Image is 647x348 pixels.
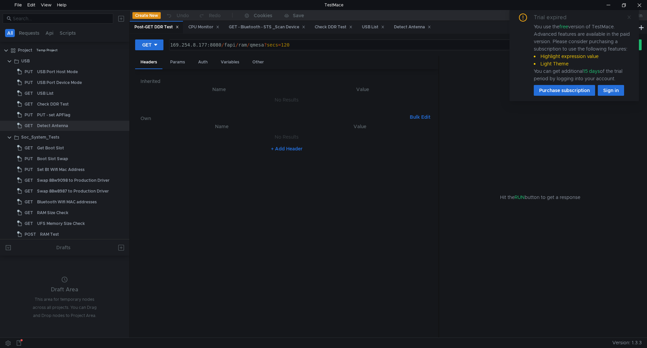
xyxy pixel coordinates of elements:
div: Temp Project [36,45,58,55]
div: USB Port Host Mode [37,67,78,77]
button: Sign in [598,85,624,96]
div: Headers [135,56,162,69]
div: Other [247,56,269,68]
div: Soc_System_Tests [21,132,59,142]
span: GET [25,208,33,218]
div: Auth [193,56,213,68]
div: Bluetooth Wifi MAC addresses [37,197,97,207]
div: Post-GET DDR Test [134,24,179,31]
div: Detect Antenna [37,121,68,131]
div: USB List [362,24,384,31]
span: PUT [25,67,33,77]
button: Redo [194,10,225,21]
span: GET [25,186,33,196]
span: GET [25,197,33,207]
th: Value [292,122,428,130]
span: 15 days [583,68,600,74]
span: Version: 1.3.3 [612,338,642,348]
button: Create New [132,12,161,19]
h6: Inherited [141,77,433,85]
span: PUT [25,110,33,120]
div: GET [142,41,152,49]
th: Name [151,122,292,130]
button: + Add Header [268,145,305,153]
div: Swap 88w8987 to Production Driver [37,186,109,196]
span: Hit the button to get a response [500,194,580,201]
nz-embed-empty: No Results [275,97,299,103]
div: Swap 88w9098 to Production Driver [37,175,110,185]
li: Highlight expression value [534,53,631,60]
div: PUT - set APFlag [37,110,70,120]
div: Project [18,45,32,55]
div: GET - Bluetooth - STS _Scan Device [229,24,305,31]
div: RAM Test [40,229,59,239]
span: POST [25,229,36,239]
span: GET [25,175,33,185]
div: Trial expired [534,13,575,22]
button: Api [43,29,56,37]
span: PUT [25,78,33,88]
div: Check DDR Test [37,99,69,109]
li: Light Theme [534,60,631,67]
th: Value [292,85,433,93]
input: Search... [13,15,109,22]
button: Bulk Edit [407,113,433,121]
span: PUT [25,154,33,164]
div: Get Boot Slot [37,143,64,153]
div: Detect Antenna [394,24,431,31]
button: Requests [17,29,41,37]
div: Cookies [254,11,272,20]
button: GET [135,39,163,50]
span: GET [25,121,33,131]
button: All [5,29,15,37]
h6: Own [141,114,407,122]
div: CPU Monitor [188,24,219,31]
span: GET [25,143,33,153]
span: free [559,24,568,30]
div: Variables [215,56,245,68]
div: You can get additional of the trial period by logging into your account. [534,67,631,82]
div: Save [293,13,304,18]
button: Undo [161,10,194,21]
span: PUT [25,165,33,175]
nz-embed-empty: No Results [275,134,299,140]
div: Boot Slot Swap [37,154,68,164]
div: USB Port Device Mode [37,78,82,88]
button: Purchase subscription [534,85,595,96]
div: RAM Size Check [37,208,68,218]
div: USB [21,56,30,66]
div: USB List [37,88,54,98]
div: UFS Memory Size Check [37,219,85,229]
span: GET [25,219,33,229]
span: GET [25,88,33,98]
button: Scripts [58,29,78,37]
div: Redo [209,11,221,20]
div: Drafts [56,243,70,252]
div: Set Bt Wifi Mac Address [37,165,85,175]
div: Check DDR Test [315,24,352,31]
span: RUN [515,194,525,200]
div: You use the version of TestMace. Advanced features are available in the paid version. Please cons... [534,23,631,82]
div: Undo [177,11,189,20]
th: Name [146,85,292,93]
span: GET [25,99,33,109]
div: Params [165,56,190,68]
